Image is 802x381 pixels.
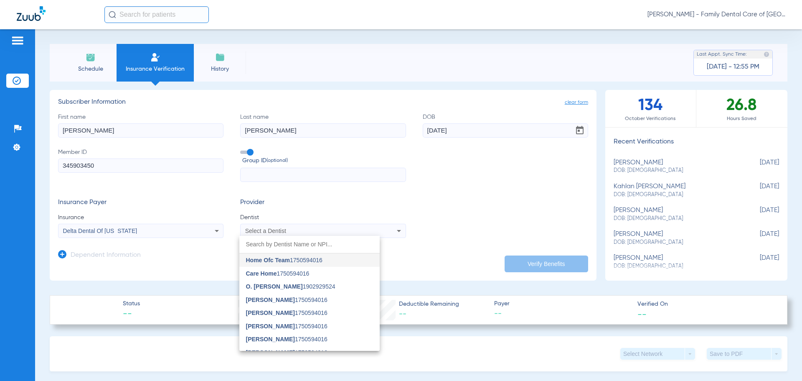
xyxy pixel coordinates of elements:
[239,236,380,253] input: dropdown search
[246,309,295,316] span: [PERSON_NAME]
[246,336,295,343] span: [PERSON_NAME]
[246,350,327,355] span: 1750594016
[246,271,310,276] span: 1750594016
[246,349,295,356] span: [PERSON_NAME]
[246,297,327,303] span: 1750594016
[246,336,327,342] span: 1750594016
[246,310,327,316] span: 1750594016
[246,284,335,289] span: 1902929524
[246,297,295,303] span: [PERSON_NAME]
[246,323,295,330] span: [PERSON_NAME]
[246,323,327,329] span: 1750594016
[246,270,277,277] span: Care Home
[246,283,303,290] span: O. [PERSON_NAME]
[246,257,322,263] span: 1750594016
[246,257,290,263] span: Home Ofc Team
